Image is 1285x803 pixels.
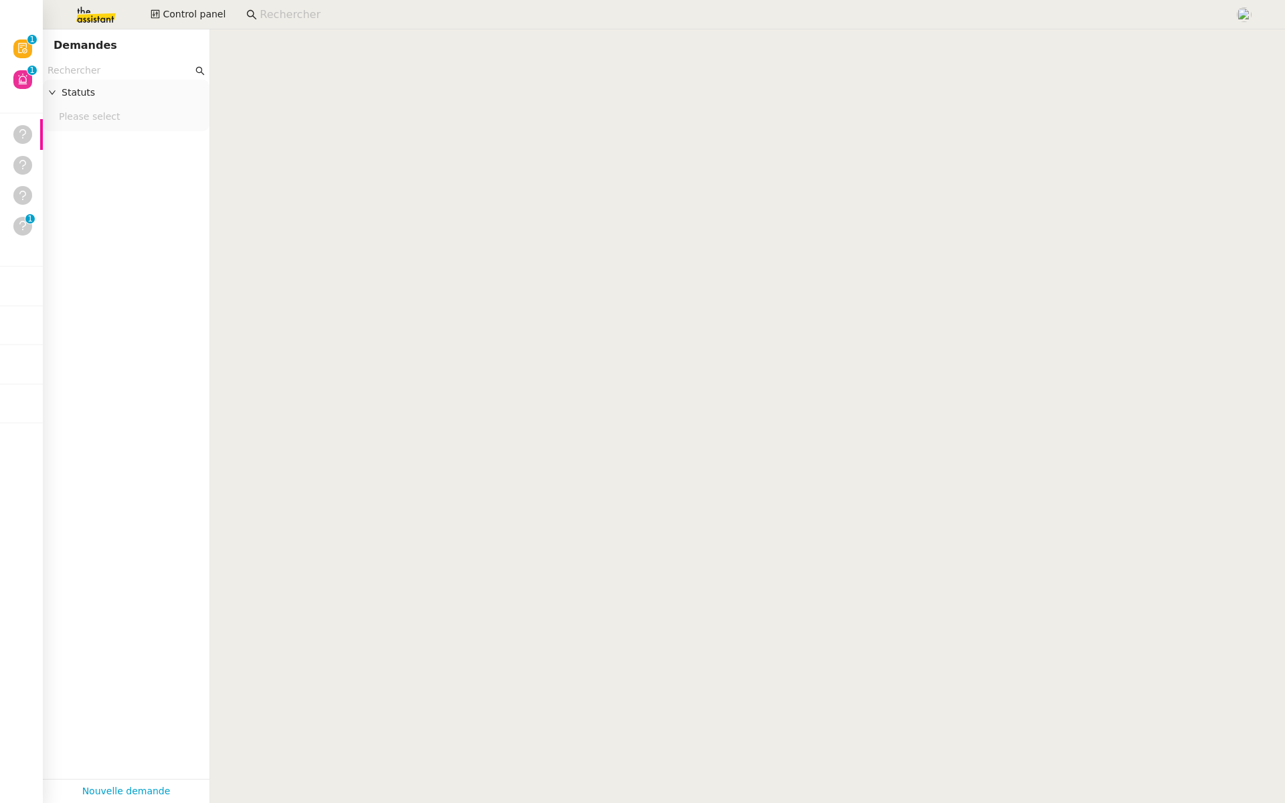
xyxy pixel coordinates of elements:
nz-badge-sup: 1 [27,66,37,75]
span: Control panel [163,7,226,22]
input: Rechercher [48,63,193,78]
img: users%2FaellJyylmXSg4jqeVbanehhyYJm1%2Favatar%2Fprofile-pic%20(4).png [1237,7,1252,22]
nz-badge-sup: 1 [27,35,37,44]
nz-badge-sup: 1 [25,214,35,224]
button: Control panel [143,5,234,24]
div: Statuts [43,80,209,106]
input: Rechercher [260,6,1221,24]
p: 1 [29,35,35,47]
p: 1 [27,214,33,226]
span: Statuts [62,85,204,100]
p: 1 [29,66,35,78]
a: Nouvelle demande [82,784,171,799]
nz-page-header-title: Demandes [54,36,117,55]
